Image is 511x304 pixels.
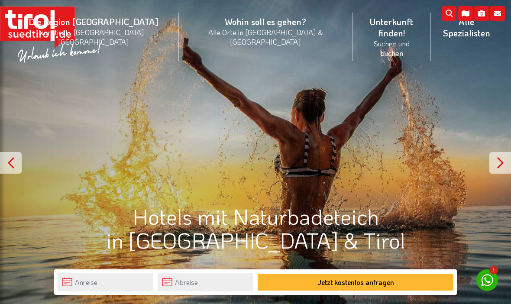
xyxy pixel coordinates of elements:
a: Unterkunft finden!Suchen und buchen [353,6,430,67]
input: Abreise [158,273,253,291]
i: Kontakt [490,6,505,21]
i: Karte öffnen [458,6,473,21]
small: Nordtirol - [GEOGRAPHIC_DATA] - [GEOGRAPHIC_DATA] [19,27,168,46]
small: Suchen und buchen [363,39,420,58]
span: 1 [489,266,498,275]
i: Fotogalerie [474,6,489,21]
button: Jetzt kostenlos anfragen [258,274,453,291]
small: Alle Orte in [GEOGRAPHIC_DATA] & [GEOGRAPHIC_DATA] [189,27,343,46]
a: Wohin soll es gehen?Alle Orte in [GEOGRAPHIC_DATA] & [GEOGRAPHIC_DATA] [179,6,353,56]
input: Anreise [58,273,153,291]
h1: Hotels mit Naturbadeteich in [GEOGRAPHIC_DATA] & Tirol [54,204,457,252]
a: Die Region [GEOGRAPHIC_DATA]Nordtirol - [GEOGRAPHIC_DATA] - [GEOGRAPHIC_DATA] [9,6,179,56]
a: Alle Spezialisten [431,6,502,48]
a: 1 [476,269,498,291]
